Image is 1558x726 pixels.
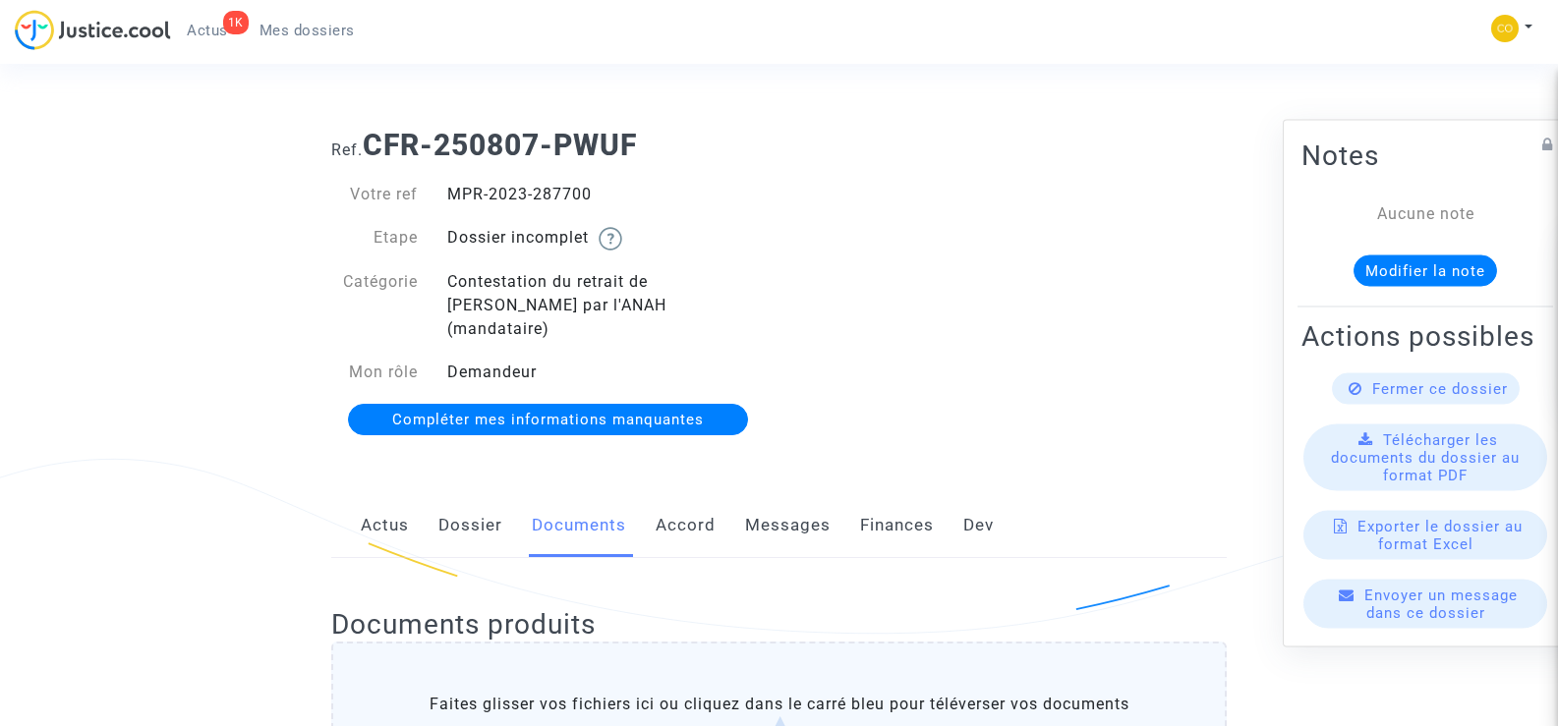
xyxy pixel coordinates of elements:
a: Accord [656,493,716,558]
a: 1KActus [171,16,244,45]
img: jc-logo.svg [15,10,171,50]
h2: Documents produits [331,607,1227,642]
div: Etape [317,226,433,251]
span: Fermer ce dossier [1372,379,1508,397]
span: Envoyer un message dans ce dossier [1364,586,1518,621]
div: 1K [223,11,249,34]
a: Actus [361,493,409,558]
a: Messages [745,493,831,558]
span: Actus [187,22,228,39]
b: CFR-250807-PWUF [363,128,637,162]
a: Finances [860,493,934,558]
img: help.svg [599,227,622,251]
span: Exporter le dossier au format Excel [1357,517,1523,552]
a: Mes dossiers [244,16,371,45]
a: Documents [532,493,626,558]
div: Votre ref [317,183,433,206]
a: Dev [963,493,994,558]
h2: Actions possibles [1301,318,1549,353]
div: Dossier incomplet [433,226,779,251]
div: Catégorie [317,270,433,341]
h2: Notes [1301,138,1549,172]
span: Télécharger les documents du dossier au format PDF [1331,430,1520,483]
a: Dossier [438,493,502,558]
span: Ref. [331,140,363,159]
div: MPR-2023-287700 [433,183,779,206]
span: Compléter mes informations manquantes [392,411,704,428]
span: Mes dossiers [260,22,355,39]
button: Modifier la note [1354,254,1497,286]
div: Aucune note [1331,201,1520,225]
div: Demandeur [433,361,779,384]
img: 84a266a8493598cb3cce1313e02c3431 [1491,15,1519,42]
div: Mon rôle [317,361,433,384]
div: Contestation du retrait de [PERSON_NAME] par l'ANAH (mandataire) [433,270,779,341]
